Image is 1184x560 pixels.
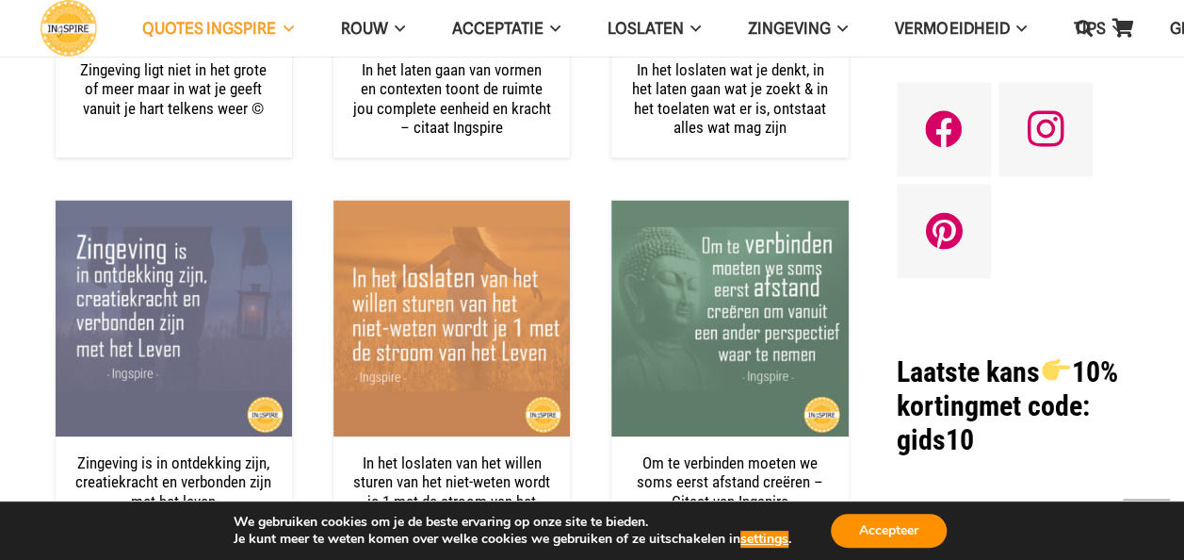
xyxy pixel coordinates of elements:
span: QUOTES INGSPIRE [142,19,276,38]
button: Accepteer [831,514,947,548]
span: Loslaten [608,19,684,38]
span: Zingeving [748,19,831,38]
span: Loslaten Menu [684,5,701,52]
a: In het loslaten van het willen sturen van het niet-weten wordt je 1 met de stroom van het Leven –... [333,200,570,436]
span: TIPS Menu [1105,5,1122,52]
span: ROUW [340,19,387,38]
a: Instagram [998,82,1093,176]
a: Pinterest [897,184,991,278]
img: 👉 [1042,355,1070,384]
a: ROUWROUW Menu [316,5,428,53]
h1: met code: gids10 [897,354,1129,456]
a: In het loslaten wat je denkt, in het laten gaan wat je zoekt & in het toelaten wat er is, ontstaa... [632,60,828,137]
span: ROUW Menu [387,5,404,52]
a: Facebook [897,82,991,176]
a: Zingeving is in ontdekking zijn, creatiekracht en verbonden zijn met het leven [56,200,292,436]
span: Acceptatie Menu [543,5,560,52]
strong: Laatste kans 10% korting [897,354,1118,421]
a: In het loslaten van het willen sturen van het niet-weten wordt je 1 met de stroom van het Leven –... [353,453,550,529]
a: Om te verbinden moeten we soms eerst afstand creëren – Citaat van Ingspire [611,200,848,436]
button: settings [740,531,788,548]
a: LoslatenLoslaten Menu [584,5,724,53]
a: VERMOEIDHEIDVERMOEIDHEID Menu [871,5,1049,53]
span: VERMOEIDHEID [895,19,1009,38]
a: Terug naar top [1123,499,1170,546]
a: Om te verbinden moeten we soms eerst afstand creëren – Citaat van Ingspire [637,453,823,510]
a: TIPSTIPS Menu [1049,5,1145,53]
img: In het loslaten van het willen sturen van het niet-weten wordt je 1 met de stroom van het Leven -... [333,200,570,436]
img: Quote over Zingeving - Zingeving is in ontdekking zijn, creatiekracht en verbonden zijn met het l... [56,200,292,436]
a: QUOTES INGSPIREQUOTES INGSPIRE Menu [119,5,316,53]
a: Zingeving ligt niet in het grote of meer maar in wat je geeft vanuit je hart telkens weer © [80,60,267,118]
img: Quote over Verbinding - Om te verbinden moeten we afstand creëren om vanuit een ander perspectief... [611,200,848,436]
a: In het laten gaan van vormen en contexten toont de ruimte jou complete eenheid en kracht – citaat... [353,60,551,137]
a: ZingevingZingeving Menu [724,5,871,53]
span: QUOTES INGSPIRE Menu [276,5,293,52]
span: Zingeving Menu [831,5,848,52]
span: Acceptatie [452,19,543,38]
p: Je kunt meer te weten komen over welke cookies we gebruiken of ze uitschakelen in . [234,531,791,548]
span: VERMOEIDHEID Menu [1009,5,1026,52]
a: Zingeving is in ontdekking zijn, creatiekracht en verbonden zijn met het leven [75,453,271,510]
a: AcceptatieAcceptatie Menu [429,5,584,53]
a: Zoeken [1065,5,1103,52]
p: We gebruiken cookies om je de beste ervaring op onze site te bieden. [234,514,791,531]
